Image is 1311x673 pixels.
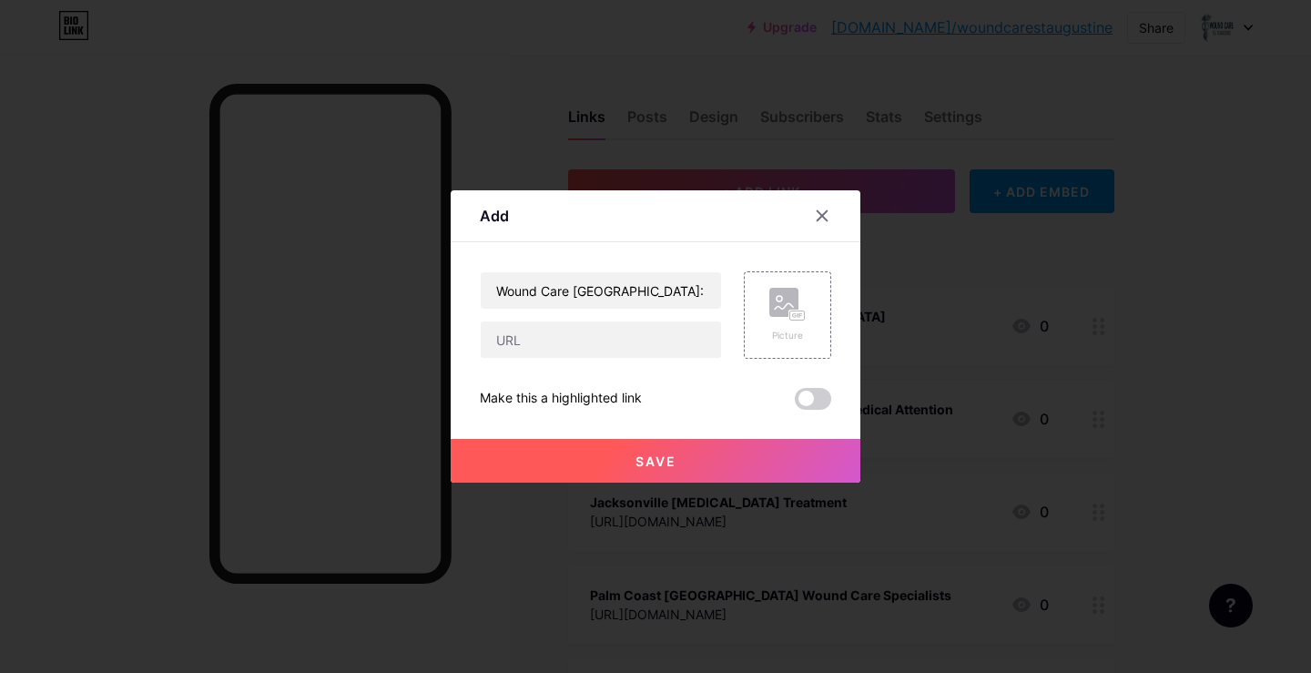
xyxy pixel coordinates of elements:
[769,329,806,342] div: Picture
[481,272,721,309] input: Title
[480,205,509,227] div: Add
[481,321,721,358] input: URL
[635,454,676,469] span: Save
[451,439,860,483] button: Save
[480,388,642,410] div: Make this a highlighted link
